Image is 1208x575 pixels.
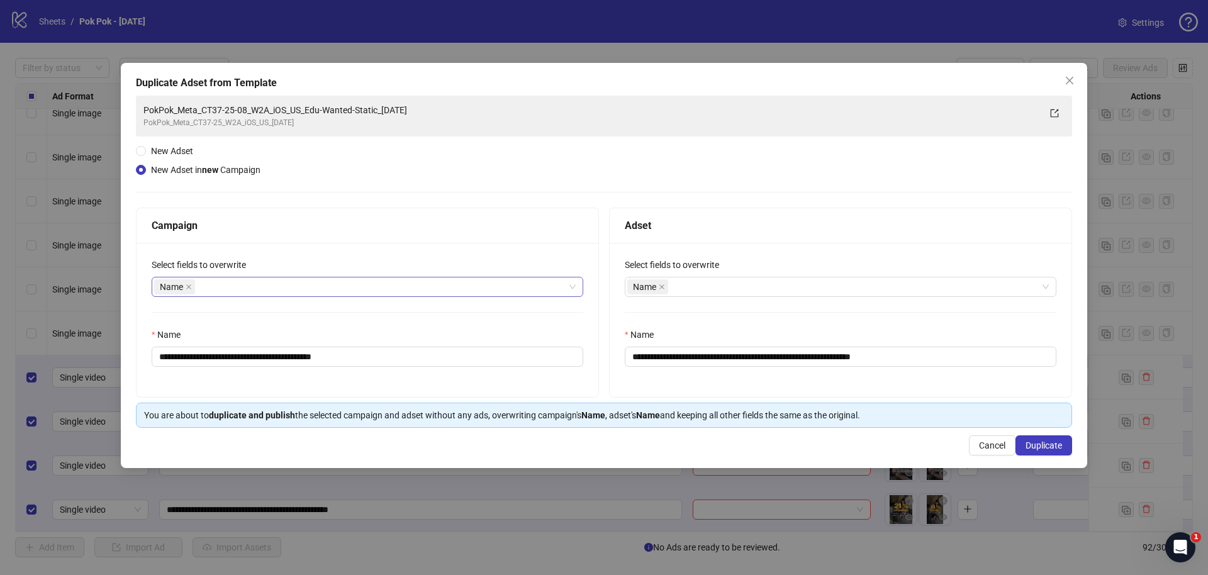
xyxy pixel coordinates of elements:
[152,258,254,272] label: Select fields to overwrite
[152,328,189,342] label: Name
[625,347,1056,367] input: Name
[136,75,1072,91] div: Duplicate Adset from Template
[1050,109,1059,118] span: export
[636,410,660,420] strong: Name
[152,218,583,233] div: Campaign
[625,258,727,272] label: Select fields to overwrite
[1015,435,1072,455] button: Duplicate
[1165,532,1195,562] iframe: Intercom live chat
[627,279,668,294] span: Name
[979,440,1005,450] span: Cancel
[186,284,192,290] span: close
[633,280,656,294] span: Name
[1060,70,1080,91] button: Close
[625,218,1056,233] div: Adset
[1065,75,1075,86] span: close
[151,165,260,175] span: New Adset in Campaign
[209,410,295,420] strong: duplicate and publish
[659,284,665,290] span: close
[202,165,218,175] strong: new
[143,117,1039,129] div: PokPok_Meta_CT37-25_W2A_iOS_US_[DATE]
[152,347,583,367] input: Name
[581,410,605,420] strong: Name
[625,328,662,342] label: Name
[143,103,1039,117] div: PokPok_Meta_CT37-25-08_W2A_iOS_US_Edu-Wanted-Static_[DATE]
[144,408,1064,422] div: You are about to the selected campaign and adset without any ads, overwriting campaign's , adset'...
[1026,440,1062,450] span: Duplicate
[160,280,183,294] span: Name
[151,146,193,156] span: New Adset
[969,435,1015,455] button: Cancel
[154,279,195,294] span: Name
[1191,532,1201,542] span: 1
